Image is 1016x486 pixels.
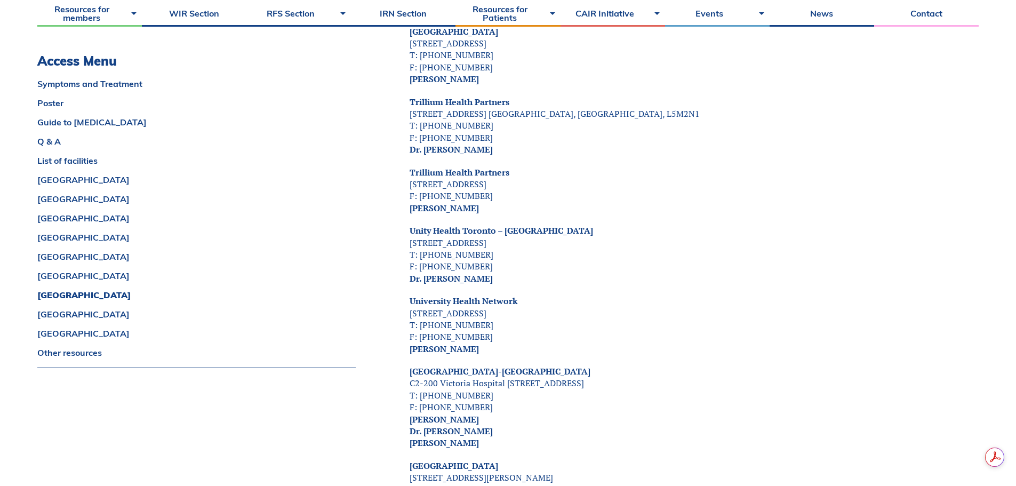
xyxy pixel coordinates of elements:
p: [STREET_ADDRESS] [GEOGRAPHIC_DATA], [GEOGRAPHIC_DATA], L5M2N1 T: [PHONE_NUMBER] F: [PHONE_NUMBER] [410,96,899,156]
a: [GEOGRAPHIC_DATA] [37,214,356,222]
a: Poster [37,99,356,107]
a: Guide to [MEDICAL_DATA] [37,118,356,126]
strong: Dr. [PERSON_NAME] [410,425,493,437]
p: [STREET_ADDRESS] F: [PHONE_NUMBER] [410,166,899,214]
strong: [PERSON_NAME] [410,73,479,85]
a: Other resources [37,348,356,357]
strong: [PERSON_NAME] [410,437,479,449]
a: Trillium Health Partners [410,166,509,178]
p: [STREET_ADDRESS] T: [PHONE_NUMBER] F: [PHONE_NUMBER] [410,225,899,284]
a: [GEOGRAPHIC_DATA] [37,233,356,242]
a: [GEOGRAPHIC_DATA] [37,329,356,338]
a: [GEOGRAPHIC_DATA] [37,252,356,261]
a: Q & A [37,137,356,146]
a: [GEOGRAPHIC_DATA] [37,291,356,299]
a: [GEOGRAPHIC_DATA] [37,195,356,203]
strong: [PERSON_NAME] [410,343,479,355]
a: [GEOGRAPHIC_DATA] [410,26,498,37]
a: Unity Health Toronto – [GEOGRAPHIC_DATA] [410,225,593,236]
h3: Access Menu [37,53,356,69]
a: List of facilities [37,156,356,165]
a: [GEOGRAPHIC_DATA] [37,272,356,280]
p: [STREET_ADDRESS] T: [PHONE_NUMBER] F: [PHONE_NUMBER] [410,26,899,85]
a: Trillium Health Partners [410,96,509,108]
strong: Dr. [PERSON_NAME] [410,273,493,284]
a: [GEOGRAPHIC_DATA]-[GEOGRAPHIC_DATA] [410,365,590,377]
p: [STREET_ADDRESS] T: [PHONE_NUMBER] F: [PHONE_NUMBER] [410,295,899,355]
strong: [PERSON_NAME] [410,202,479,214]
p: C2-200 Victoria Hospital [STREET_ADDRESS] T: [PHONE_NUMBER] F: [PHONE_NUMBER] [410,365,899,449]
a: University Health Network [410,295,517,307]
strong: [PERSON_NAME] [410,413,479,425]
a: [GEOGRAPHIC_DATA] [37,176,356,184]
a: Symptoms and Treatment [37,79,356,88]
a: [GEOGRAPHIC_DATA] [410,460,498,472]
a: [GEOGRAPHIC_DATA] [37,310,356,318]
strong: Dr. [PERSON_NAME] [410,144,493,155]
